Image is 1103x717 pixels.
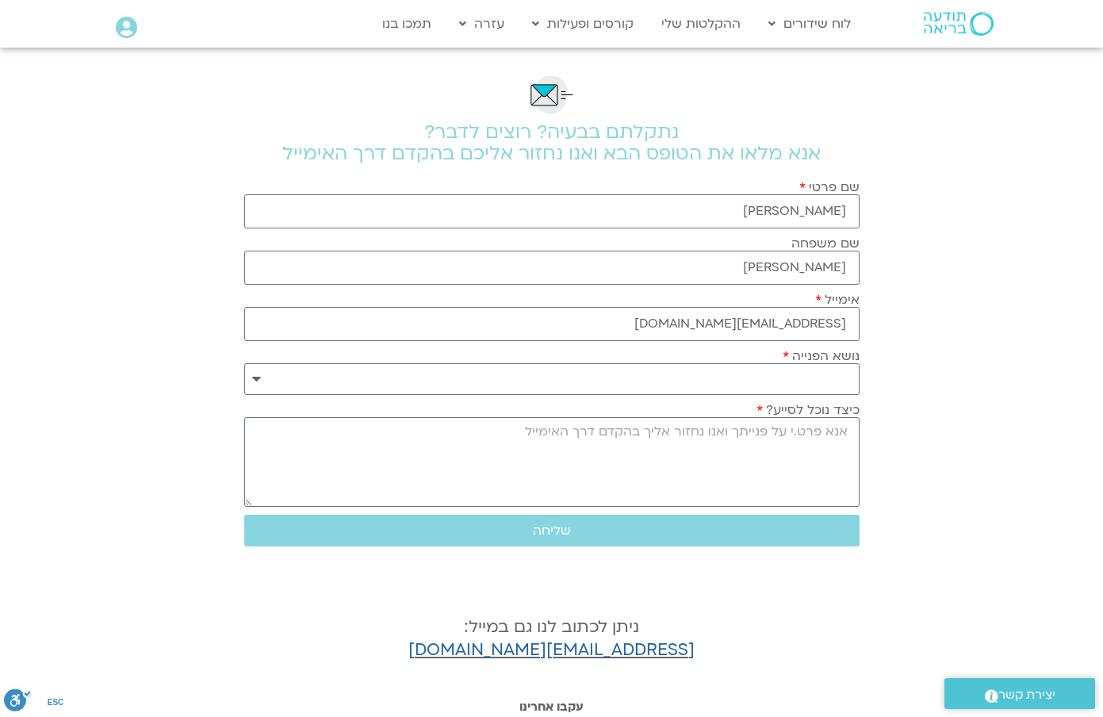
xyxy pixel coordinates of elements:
label: נושא הפנייה [783,349,860,363]
button: שליחה [244,515,860,546]
a: יצירת קשר [944,678,1095,709]
span: שליחה [533,523,571,538]
a: עזרה [451,9,512,39]
input: שם משפחה [244,251,860,285]
label: כיצד נוכל לסייע? [756,403,860,417]
input: אימייל [244,307,860,341]
input: שם פרטי [244,194,860,228]
a: ההקלטות שלי [653,9,749,39]
span: יצירת קשר [998,684,1055,706]
h3: עקבו אחרינו [252,699,852,715]
label: שם משפחה [791,236,860,251]
a: [EMAIL_ADDRESS][DOMAIN_NAME] [408,638,695,661]
a: קורסים ופעילות [524,9,642,39]
h2: נתקלתם בבעיה? רוצים לדבר? אנא מלאו את הטופס הבא ואנו נחזור אליכם בהקדם דרך האימייל [244,121,860,164]
img: תודעה בריאה [924,12,994,36]
label: שם פרטי [799,180,860,194]
form: טופס חדש [244,180,860,554]
h4: ניתן לכתוב לנו גם במייל: [244,616,860,662]
a: תמכו בנו [374,9,439,39]
label: אימייל [815,293,860,307]
a: לוח שידורים [760,9,859,39]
